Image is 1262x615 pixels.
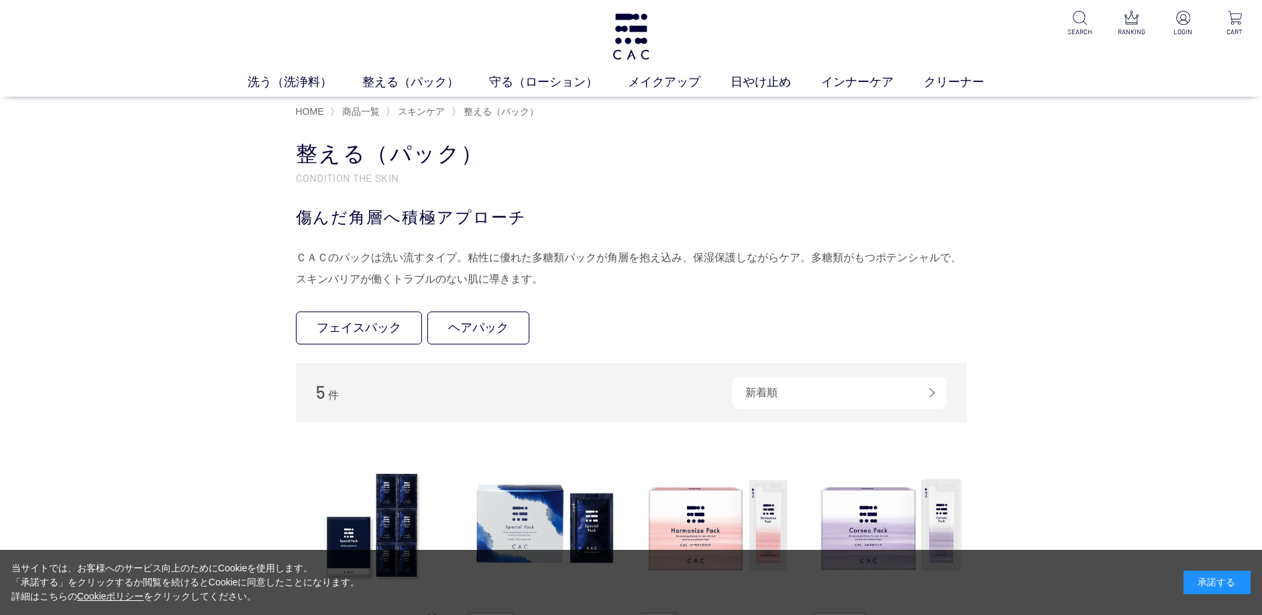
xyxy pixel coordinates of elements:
p: LOGIN [1167,27,1200,37]
img: ＣＡＣスペシャルパック お試しサイズ（６包） [296,449,449,602]
a: フェイスパック [296,312,422,344]
a: メイクアップ [628,73,731,91]
span: 商品一覧 [342,106,380,117]
a: Cookieポリシー [77,591,144,602]
span: 整える（パック） [464,106,539,117]
div: ＣＡＣのパックは洗い流すタイプ。粘性に優れた多糖類パックが角層を抱え込み、保湿保護しながらケア。多糖類がもつポテンシャルで、スキンバリアが働くトラブルのない肌に導きます。 [296,247,967,290]
a: ヘアパック [427,312,529,344]
a: 商品一覧 [339,106,380,117]
div: 新着順 [732,377,947,409]
a: 整える（パック） [362,73,489,91]
div: 当サイトでは、お客様へのサービス向上のためにCookieを使用します。 「承諾する」をクリックするか閲覧を続けるとCookieに同意したことになります。 詳細はこちらの をクリックしてください。 [11,561,360,604]
a: インナーケア [821,73,924,91]
a: 日やけ止め [731,73,821,91]
span: 件 [328,389,339,401]
a: 守る（ローション） [489,73,628,91]
a: 洗う（洗浄料） [248,73,362,91]
img: logo [611,13,651,60]
div: 承諾する [1184,571,1251,594]
span: 5 [316,381,325,402]
h1: 整える（パック） [296,140,967,169]
a: 整える（パック） [461,106,539,117]
a: SEARCH [1063,11,1096,37]
p: CART [1218,27,1251,37]
img: ＣＡＣ コルネオパック [814,449,967,602]
a: LOGIN [1167,11,1200,37]
li: 〉 [452,105,542,118]
p: SEARCH [1063,27,1096,37]
p: CONDITION THE SKIN [296,171,967,185]
a: クリーナー [924,73,1014,91]
a: HOME [296,106,324,117]
img: ＣＡＣ スペシャルパック [468,449,621,602]
div: 傷んだ角層へ積極アプローチ [296,205,967,230]
li: 〉 [386,105,448,118]
li: 〉 [330,105,383,118]
img: ＣＡＣ ハーモナイズパック [641,449,794,602]
a: RANKING [1115,11,1148,37]
a: CART [1218,11,1251,37]
p: RANKING [1115,27,1148,37]
span: スキンケア [398,106,445,117]
a: スキンケア [395,106,445,117]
